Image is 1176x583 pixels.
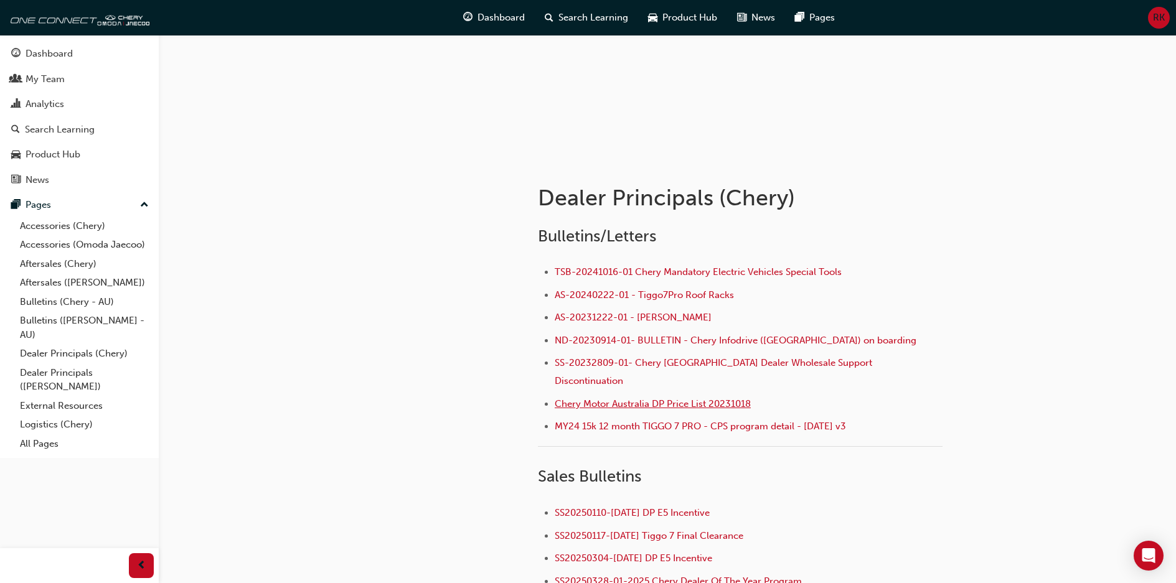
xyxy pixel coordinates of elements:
span: Pages [809,11,835,25]
a: Product Hub [5,143,154,166]
a: Bulletins (Chery - AU) [15,292,154,312]
span: Sales Bulletins [538,467,641,486]
a: Search Learning [5,118,154,141]
a: pages-iconPages [785,5,845,30]
a: car-iconProduct Hub [638,5,727,30]
div: News [26,173,49,187]
h1: Dealer Principals (Chery) [538,184,946,212]
span: car-icon [11,149,21,161]
div: Pages [26,198,51,212]
div: Product Hub [26,147,80,162]
a: Dashboard [5,42,154,65]
div: Dashboard [26,47,73,61]
span: News [751,11,775,25]
a: Logistics (Chery) [15,415,154,434]
div: My Team [26,72,65,86]
span: pages-icon [11,200,21,211]
a: Dealer Principals ([PERSON_NAME]) [15,363,154,396]
a: My Team [5,68,154,91]
span: RK [1153,11,1165,25]
span: Product Hub [662,11,717,25]
a: Aftersales ([PERSON_NAME]) [15,273,154,292]
a: Analytics [5,93,154,116]
span: guage-icon [463,10,473,26]
span: search-icon [545,10,553,26]
a: guage-iconDashboard [453,5,535,30]
button: Pages [5,194,154,217]
a: External Resources [15,396,154,416]
a: search-iconSearch Learning [535,5,638,30]
button: DashboardMy TeamAnalyticsSearch LearningProduct HubNews [5,40,154,194]
span: Search Learning [558,11,628,25]
a: SS-20232809-01- Chery [GEOGRAPHIC_DATA] Dealer Wholesale Support Discontinuation [555,357,875,386]
a: TSB-20241016-01 Chery Mandatory Electric Vehicles Special Tools [555,266,842,278]
a: SS20250110-[DATE] DP E5 Incentive [555,507,710,518]
a: All Pages [15,434,154,454]
a: Chery Motor Australia DP Price List 20231018 [555,398,751,409]
a: SS20250304-[DATE] DP E5 Incentive [555,553,712,564]
a: Accessories (Omoda Jaecoo) [15,235,154,254]
img: oneconnect [6,5,149,30]
a: News [5,169,154,192]
span: search-icon [11,124,20,136]
span: news-icon [737,10,746,26]
span: guage-icon [11,49,21,60]
div: Analytics [26,97,64,111]
a: MY24 15k 12 month TIGGO 7 PRO - CPS program detail - [DATE] v3 [555,421,846,432]
div: Search Learning [25,123,95,137]
span: up-icon [140,197,149,213]
a: AS-20240222-01 - Tiggo7Pro Roof Racks [555,289,734,301]
a: Bulletins ([PERSON_NAME] - AU) [15,311,154,344]
a: Accessories (Chery) [15,217,154,236]
span: car-icon [648,10,657,26]
a: Dealer Principals (Chery) [15,344,154,363]
a: SS20250117-[DATE] Tiggo 7 Final Clearance [555,530,743,541]
a: news-iconNews [727,5,785,30]
a: AS-20231222-01 - [PERSON_NAME] [555,312,712,323]
span: news-icon [11,175,21,186]
span: people-icon [11,74,21,85]
a: ND-20230914-01- BULLETIN - Chery Infodrive ([GEOGRAPHIC_DATA]) on boarding [555,335,916,346]
span: Bulletins/Letters [538,226,656,246]
a: Aftersales (Chery) [15,254,154,274]
span: chart-icon [11,99,21,110]
div: Open Intercom Messenger [1134,541,1164,571]
span: prev-icon [137,558,146,574]
span: pages-icon [795,10,804,26]
button: RK [1148,7,1170,29]
span: Dashboard [477,11,525,25]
